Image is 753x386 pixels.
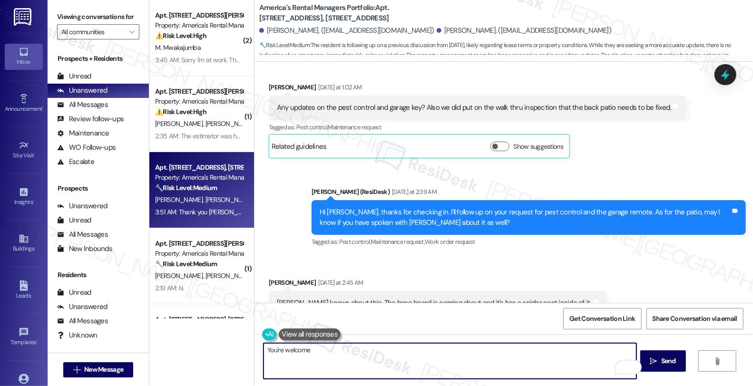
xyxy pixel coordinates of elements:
button: New Message [63,362,134,377]
span: M. Mwakajumba [155,43,201,52]
div: Review follow-ups [57,114,124,124]
span: Maintenance request , [371,238,425,246]
div: All Messages [57,316,108,326]
button: Share Conversation via email [646,308,743,329]
div: 3:51 AM: Thank you [PERSON_NAME] [155,208,256,216]
div: Property: America's Rental Managers Portfolio [155,249,243,259]
div: Tagged as: [312,235,746,249]
strong: ⚠️ Risk Level: High [155,107,206,116]
span: [PERSON_NAME] [155,119,205,128]
div: Property: America's Rental Managers Portfolio [155,173,243,183]
div: Unread [57,71,91,81]
div: 2:19 AM: N [155,284,183,292]
a: Templates • [5,324,43,350]
span: Pest control , [339,238,371,246]
div: Maintenance [57,128,109,138]
div: [PERSON_NAME] [269,278,606,291]
div: 2:35 AM: The estimator was here [DATE]- but I don't have any updates after that [155,132,376,140]
span: [PERSON_NAME] [205,195,253,204]
div: [PERSON_NAME] (ResiDesk) [312,187,746,200]
span: • [42,104,44,111]
strong: ⚠️ Risk Level: High [155,31,206,40]
div: [PERSON_NAME] knows about this. The base board is coming about and it's has a spider nest inside ... [277,298,591,308]
div: Unread [57,215,91,225]
span: Maintenance request [328,123,381,131]
div: Unknown [57,330,98,340]
button: Get Conversation Link [563,308,641,329]
div: [PERSON_NAME]. ([EMAIL_ADDRESS][DOMAIN_NAME]) [259,26,434,36]
div: [PERSON_NAME]. ([EMAIL_ADDRESS][DOMAIN_NAME]) [437,26,612,36]
div: Hi [PERSON_NAME], thanks for checking in. I'll follow up on your request for pest control and the... [320,207,731,228]
span: [PERSON_NAME] [205,271,253,280]
span: [PERSON_NAME] [155,195,205,204]
div: 3:45 AM: Sorry I'm at work. That's why I'm late it took me longer to respond [155,56,358,64]
i:  [73,366,80,374]
div: Unanswered [57,86,108,96]
div: New Inbounds [57,244,112,254]
span: [PERSON_NAME] [205,119,253,128]
div: All Messages [57,100,108,110]
div: [DATE] at 2:39 AM [390,187,437,197]
div: Apt. [STREET_ADDRESS][PERSON_NAME][PERSON_NAME] [155,239,243,249]
strong: 🔧 Risk Level: Medium [259,41,310,49]
div: Apt. [STREET_ADDRESS][PERSON_NAME], [STREET_ADDRESS][PERSON_NAME] [155,10,243,20]
div: Related guidelines [272,142,327,155]
span: Get Conversation Link [569,314,635,324]
a: Insights • [5,184,43,210]
label: Show suggestions [513,142,563,152]
textarea: To enrich screen reader interactions, please activate Accessibility in Grammarly extension settings [264,343,636,379]
span: Send [661,356,676,366]
div: Unanswered [57,302,108,312]
input: All communities [61,24,124,39]
i:  [129,28,134,36]
i:  [714,357,721,365]
span: Share Conversation via email [653,314,737,324]
div: Tagged as: [269,120,686,134]
span: [PERSON_NAME] [155,271,205,280]
div: [PERSON_NAME] [269,82,686,96]
div: Property: America's Rental Managers Portfolio [155,96,243,106]
a: Leads [5,278,43,303]
div: WO Follow-ups [57,143,116,153]
div: Escalate [57,157,94,167]
span: • [33,197,34,204]
span: Work order request [425,238,475,246]
strong: 🔧 Risk Level: Medium [155,183,217,192]
span: New Message [84,365,123,375]
div: [DATE] at 2:45 AM [316,278,363,288]
button: Send [640,350,686,372]
div: Any updates on the pest control and garage key? Also we did put on the walk thru inspection that ... [277,103,671,113]
b: America's Rental Managers Portfolio: Apt. [STREET_ADDRESS], [STREET_ADDRESS] [259,3,450,23]
i:  [650,357,657,365]
div: Apt. [STREET_ADDRESS], [STREET_ADDRESS] [155,163,243,173]
span: : The resident is following up on a previous discussion from [DATE], likely regarding lease terms... [259,40,753,71]
div: Unread [57,288,91,298]
div: Unanswered [57,201,108,211]
span: • [37,338,38,344]
span: Pest control , [296,123,328,131]
a: Buildings [5,231,43,256]
div: [DATE] at 1:02 AM [316,82,362,92]
div: Apt. [STREET_ADDRESS][PERSON_NAME], [STREET_ADDRESS][PERSON_NAME] [155,87,243,96]
strong: 🔧 Risk Level: Medium [155,260,217,268]
span: • [34,151,36,157]
div: Residents [48,270,149,280]
div: Apt. [STREET_ADDRESS], [STREET_ADDRESS] [155,315,243,325]
a: Inbox [5,44,43,69]
div: Prospects [48,183,149,193]
a: Site Visit • [5,137,43,163]
div: Prospects + Residents [48,54,149,64]
label: Viewing conversations for [57,10,139,24]
img: ResiDesk Logo [14,8,33,26]
div: Property: America's Rental Managers Portfolio [155,20,243,30]
div: All Messages [57,230,108,240]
